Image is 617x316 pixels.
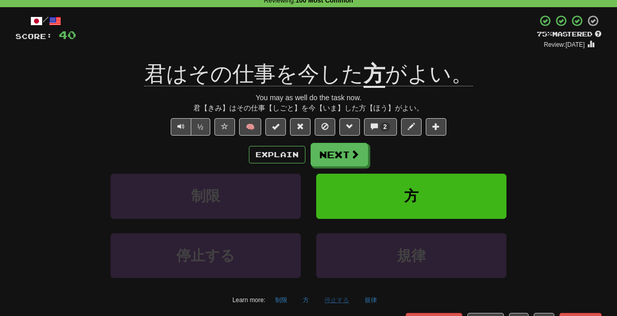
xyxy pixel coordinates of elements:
[176,248,235,264] span: 停止する
[316,174,506,218] button: 方
[384,123,387,131] span: 2
[537,30,602,39] div: Mastered
[191,188,220,204] span: 制限
[214,118,235,136] button: Favorite sentence (alt+f)
[339,118,360,136] button: Grammar (alt+g)
[359,292,383,308] button: 規律
[15,32,52,41] span: Score:
[364,118,397,136] button: 2
[315,118,335,136] button: Ignore sentence (alt+i)
[111,174,301,218] button: 制限
[319,292,355,308] button: 停止する
[401,118,422,136] button: Edit sentence (alt+d)
[239,118,261,136] button: 🧠
[191,118,210,136] button: ½
[385,62,473,86] span: がよい。
[265,118,286,136] button: Set this sentence to 100% Mastered (alt+m)
[15,92,602,103] div: You may as well do the task now.
[144,62,364,86] span: 君はその仕事を今した
[404,188,419,204] span: 方
[397,248,426,264] span: 規律
[269,292,293,308] button: 制限
[290,118,311,136] button: Reset to 0% Mastered (alt+r)
[426,118,446,136] button: Add to collection (alt+a)
[297,292,315,308] button: 方
[171,118,191,136] button: Play sentence audio (ctl+space)
[59,28,76,41] span: 40
[15,14,76,27] div: /
[537,30,552,38] span: 75 %
[316,233,506,278] button: 規律
[232,296,265,304] small: Learn more:
[544,41,585,48] small: Review: [DATE]
[169,118,210,136] div: Text-to-speech controls
[364,62,385,88] u: 方
[111,233,301,278] button: 停止する
[311,143,368,166] button: Next
[15,103,602,113] div: 君【きみ】はその仕事【しごと】を今【いま】した方【ほう】がよい。
[249,146,305,163] button: Explain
